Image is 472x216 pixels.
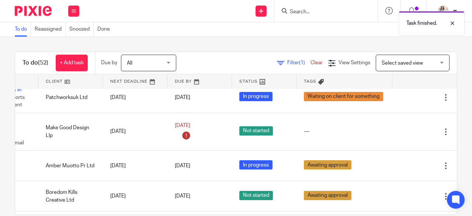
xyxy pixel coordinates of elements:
span: View Settings [339,60,370,65]
img: Daisy.JPG [437,5,449,17]
td: Amber Muotto Pr Ltd [38,151,103,181]
a: + Add task [56,55,88,71]
td: Boredom Kills Creative Ltd [38,181,103,211]
p: Task finished. [406,20,437,27]
span: Awaiting approval [304,191,351,200]
span: Awaiting approval [304,160,351,169]
span: [DATE] [175,95,190,100]
span: (1) [299,60,305,65]
td: Patchworksuk Ltd [38,82,103,113]
span: (52) [38,60,48,66]
span: In progress [239,92,273,101]
span: Tags [304,79,316,83]
a: Clear [310,60,323,65]
span: Waiting on client for something [304,92,383,101]
td: Make Good Design Llp [38,113,103,151]
h1: To do [22,59,48,67]
td: [DATE] [103,82,167,113]
a: To do [15,22,31,37]
a: Done [97,22,114,37]
span: Select saved view [382,61,423,66]
td: [DATE] [103,181,167,211]
span: [DATE] [175,194,190,199]
span: [DATE] [175,123,190,128]
span: All [127,61,132,66]
div: --- [304,128,385,135]
span: [DATE] [175,163,190,168]
p: Due by [101,59,117,66]
span: In progress [239,160,273,169]
a: Reassigned [35,22,66,37]
td: [DATE] [103,113,167,151]
span: Not started [239,191,273,200]
span: Filter [287,60,310,65]
span: Not started [239,126,273,136]
a: Snoozed [69,22,94,37]
td: [DATE] [103,151,167,181]
img: Pixie [15,6,52,16]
